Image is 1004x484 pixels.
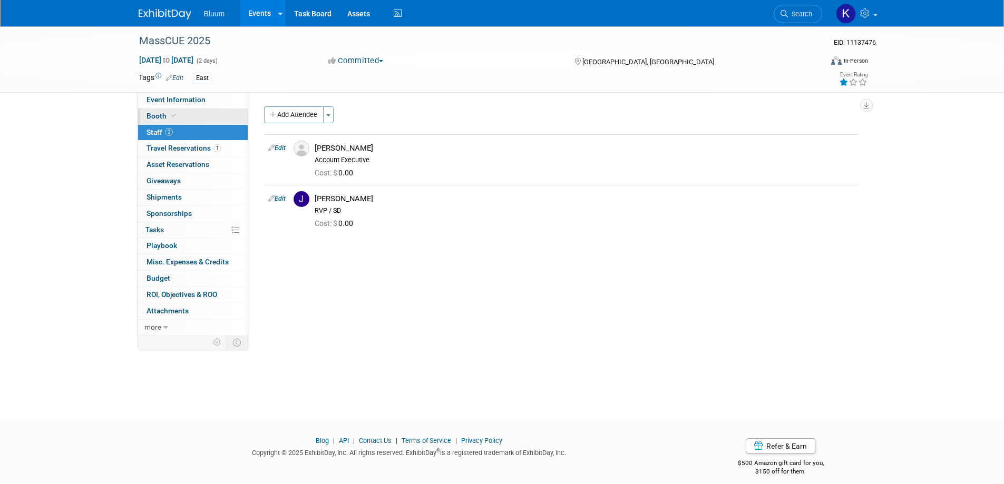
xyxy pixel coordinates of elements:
span: 0.00 [315,169,357,177]
a: Misc. Expenses & Credits [138,254,248,270]
i: Booth reservation complete [171,113,177,118]
div: Account Executive [315,156,854,164]
a: Giveaways [138,173,248,189]
img: Kellie Noller [836,4,856,24]
span: more [144,323,161,331]
span: | [393,437,400,445]
img: Associate-Profile-5.png [294,141,309,156]
span: Travel Reservations [147,144,221,152]
span: | [350,437,357,445]
a: ROI, Objectives & ROO [138,287,248,303]
span: 0.00 [315,219,357,228]
td: Tags [139,72,183,84]
a: Asset Reservations [138,157,248,173]
span: Playbook [147,241,177,250]
a: Sponsorships [138,206,248,222]
span: to [161,56,171,64]
img: Format-Inperson.png [831,56,842,65]
div: MassCUE 2025 [135,32,806,51]
span: Bluum [204,9,225,18]
div: Copyright © 2025 ExhibitDay, Inc. All rights reserved. ExhibitDay is a registered trademark of Ex... [139,446,680,458]
a: Blog [316,437,329,445]
div: Event Rating [839,72,867,77]
a: Edit [268,195,286,202]
a: Tasks [138,222,248,238]
div: Event Format [760,55,869,71]
span: (2 days) [196,57,218,64]
a: Attachments [138,303,248,319]
span: Event ID: 11137476 [834,38,876,46]
td: Toggle Event Tabs [226,335,248,349]
a: API [339,437,349,445]
a: Terms of Service [402,437,451,445]
a: Shipments [138,190,248,205]
a: Edit [268,144,286,152]
span: Cost: $ [315,169,338,177]
span: 1 [213,144,221,152]
a: Search [774,5,822,23]
a: Playbook [138,238,248,254]
span: Cost: $ [315,219,338,228]
span: Attachments [147,307,189,315]
span: Giveaways [147,176,181,185]
button: Committed [325,55,387,66]
div: RVP / SD [315,206,854,215]
a: Edit [166,74,183,82]
span: | [453,437,460,445]
div: $500 Amazon gift card for you, [696,452,866,476]
span: [GEOGRAPHIC_DATA], [GEOGRAPHIC_DATA] [582,58,714,66]
button: Add Attendee [264,106,324,123]
a: Budget [138,271,248,287]
span: | [330,437,337,445]
span: Staff [147,128,173,136]
a: more [138,320,248,335]
div: East [193,73,212,84]
span: Budget [147,274,170,282]
div: In-Person [843,57,868,65]
span: Misc. Expenses & Credits [147,258,229,266]
span: ROI, Objectives & ROO [147,290,217,299]
span: Booth [147,112,179,120]
sup: ® [436,448,440,453]
a: Travel Reservations1 [138,141,248,156]
a: Event Information [138,92,248,108]
td: Personalize Event Tab Strip [208,335,227,349]
span: Search [788,10,812,18]
span: 2 [165,128,173,136]
span: Asset Reservations [147,160,209,169]
img: J.jpg [294,191,309,207]
span: [DATE] [DATE] [139,55,194,65]
div: [PERSON_NAME] [315,194,854,204]
a: Contact Us [359,437,392,445]
div: $150 off for them. [696,467,866,476]
span: Event Information [147,95,206,104]
a: Booth [138,108,248,124]
a: Staff2 [138,125,248,141]
div: [PERSON_NAME] [315,143,854,153]
a: Privacy Policy [461,437,502,445]
img: ExhibitDay [139,9,191,19]
span: Sponsorships [147,209,192,218]
span: Shipments [147,193,182,201]
a: Refer & Earn [746,438,815,454]
span: Tasks [145,225,164,234]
